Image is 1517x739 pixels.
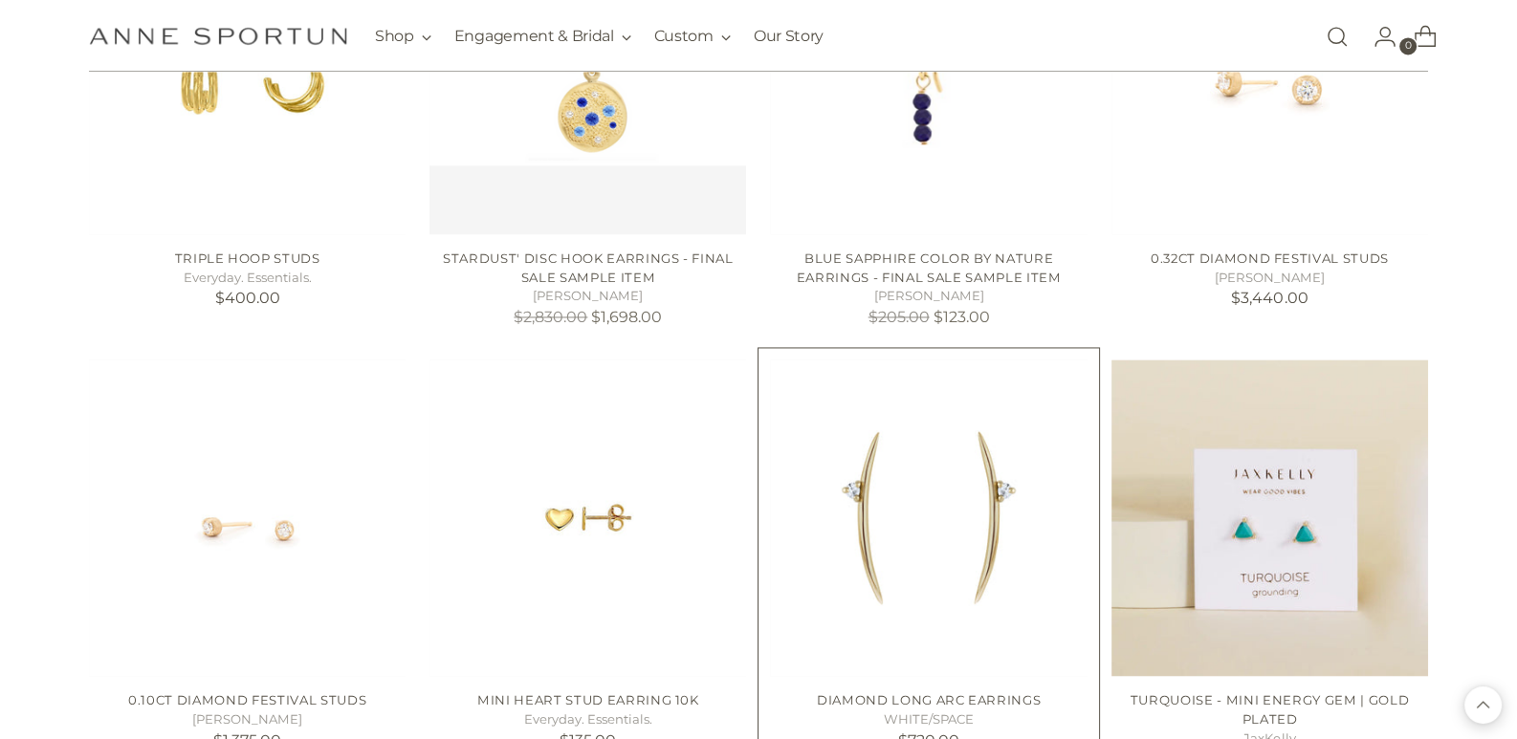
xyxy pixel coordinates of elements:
h5: [PERSON_NAME] [770,287,1087,306]
s: $205.00 [868,308,930,326]
s: $2,830.00 [514,308,587,326]
button: Engagement & Bridal [454,15,631,57]
a: Anne Sportun Fine Jewellery [89,27,347,45]
a: MINI HEART STUD EARRING 10k [429,359,746,676]
a: Open cart modal [1398,17,1437,55]
a: Blue Sapphire Color by Nature Earrings - Final Sale Sample Item [797,250,1062,285]
a: MINI HEART STUD EARRING 10k [477,692,699,707]
a: 0.10ct Diamond Festival Studs [89,359,406,676]
a: 0.32ct Diamond Festival Studs [1151,250,1389,266]
a: Triple Hoop Studs [175,250,320,266]
button: Custom [654,15,731,57]
h5: Everyday. Essentials. [429,710,746,729]
a: Go to the account page [1358,17,1396,55]
a: Diamond Long Arc Earrings [817,692,1041,707]
a: Open search modal [1318,17,1356,55]
span: 0 [1399,37,1417,54]
a: Stardust' Disc Hook Earrings - Final Sale Sample Item [443,250,734,285]
a: Turquoise - Mini Energy Gem | Gold Plated [1111,359,1428,676]
h5: WHITE/SPACE [770,710,1087,729]
button: Shop [375,15,431,57]
span: $3,440.00 [1231,289,1308,307]
span: $400.00 [215,289,280,307]
a: Our Story [754,15,824,57]
a: Turquoise - Mini Energy Gem | Gold Plated [1131,692,1409,727]
h5: [PERSON_NAME] [89,710,406,729]
a: Diamond Long Arc Earrings [770,359,1087,676]
span: $123.00 [934,308,990,326]
h5: [PERSON_NAME] [1111,269,1428,288]
h5: [PERSON_NAME] [429,287,746,306]
a: 0.10ct Diamond Festival Studs [128,692,366,707]
button: Back to top [1464,686,1502,724]
span: $1,698.00 [591,308,662,326]
h5: Everyday. Essentials. [89,269,406,288]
